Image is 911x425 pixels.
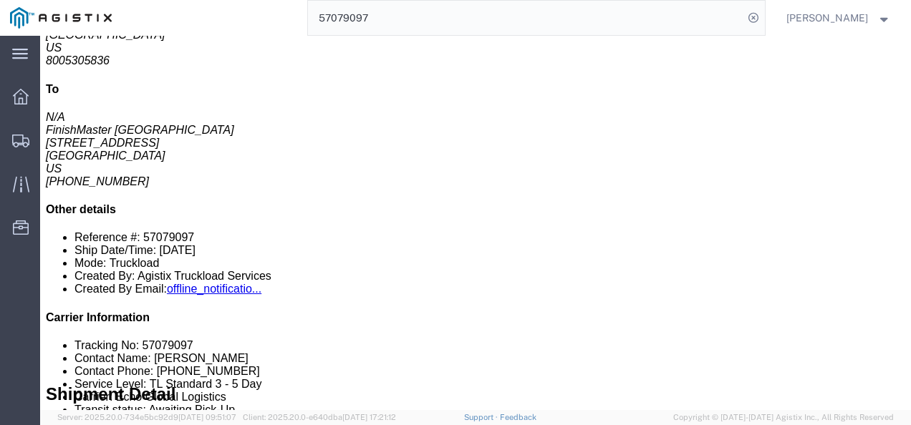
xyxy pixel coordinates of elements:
span: Client: 2025.20.0-e640dba [243,413,396,421]
span: Nathan Seeley [786,10,868,26]
input: Search for shipment number, reference number [308,1,743,35]
span: Server: 2025.20.0-734e5bc92d9 [57,413,236,421]
span: [DATE] 09:51:07 [178,413,236,421]
button: [PERSON_NAME] [786,9,892,26]
span: [DATE] 17:21:12 [342,413,396,421]
span: Copyright © [DATE]-[DATE] Agistix Inc., All Rights Reserved [673,411,894,424]
iframe: FS Legacy Container [40,36,911,410]
img: logo [10,7,112,29]
a: Support [464,413,500,421]
a: Feedback [500,413,536,421]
